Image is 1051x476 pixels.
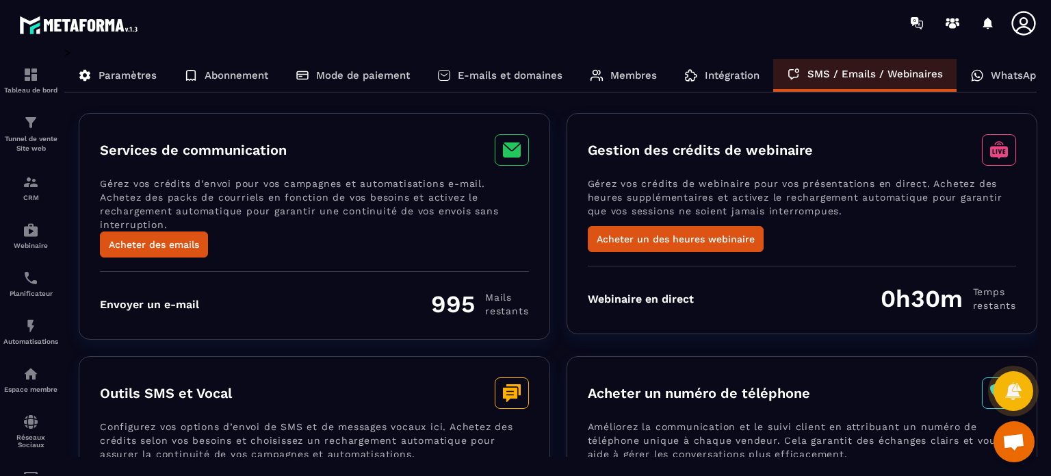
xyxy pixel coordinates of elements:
div: Webinaire en direct [588,292,694,305]
button: Acheter des emails [100,231,208,258]
h3: Outils SMS et Vocal [100,385,232,401]
img: automations [23,366,39,382]
a: automationsautomationsEspace membre [3,355,58,403]
h3: Acheter un numéro de téléphone [588,385,810,401]
h3: Gestion des crédits de webinaire [588,142,813,158]
p: Améliorez la communication et le suivi client en attribuant un numéro de téléphone unique à chaqu... [588,420,1017,469]
p: Configurez vos options d’envoi de SMS et de messages vocaux ici. Achetez des crédits selon vos be... [100,420,529,469]
a: automationsautomationsAutomatisations [3,308,58,355]
span: restants [485,304,528,318]
p: Membres [610,69,657,82]
img: scheduler [23,270,39,286]
button: Acheter un des heures webinaire [588,226,764,252]
p: CRM [3,194,58,201]
p: Abonnement [205,69,268,82]
span: Temps [973,285,1016,299]
div: Ouvrir le chat [994,421,1035,462]
p: E-mails et domaines [458,69,562,82]
img: formation [23,114,39,131]
span: restants [973,299,1016,312]
img: formation [23,66,39,83]
h3: Services de communication [100,142,287,158]
p: Webinaire [3,242,58,249]
a: social-networksocial-networkRéseaux Sociaux [3,403,58,459]
img: automations [23,222,39,238]
img: automations [23,318,39,334]
p: Gérez vos crédits d’envoi pour vos campagnes et automatisations e-mail. Achetez des packs de cour... [100,177,529,231]
a: formationformationTunnel de vente Site web [3,104,58,164]
p: Réseaux Sociaux [3,434,58,449]
a: formationformationTableau de bord [3,56,58,104]
p: Gérez vos crédits de webinaire pour vos présentations en direct. Achetez des heures supplémentair... [588,177,1017,226]
p: Planificateur [3,290,58,297]
img: formation [23,174,39,190]
img: logo [19,12,142,38]
a: formationformationCRM [3,164,58,212]
p: SMS / Emails / Webinaires [807,68,943,80]
p: Intégration [705,69,760,82]
p: WhatsApp [991,69,1042,82]
p: Automatisations [3,338,58,345]
p: Espace membre [3,386,58,393]
div: Envoyer un e-mail [100,298,199,311]
p: Tunnel de vente Site web [3,134,58,153]
div: 0h30m [881,284,1016,313]
p: Tableau de bord [3,86,58,94]
p: Paramètres [99,69,157,82]
a: schedulerschedulerPlanificateur [3,260,58,308]
a: automationsautomationsWebinaire [3,212,58,260]
div: 995 [431,290,528,318]
span: Mails [485,290,528,304]
img: social-network [23,414,39,430]
p: Mode de paiement [316,69,410,82]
